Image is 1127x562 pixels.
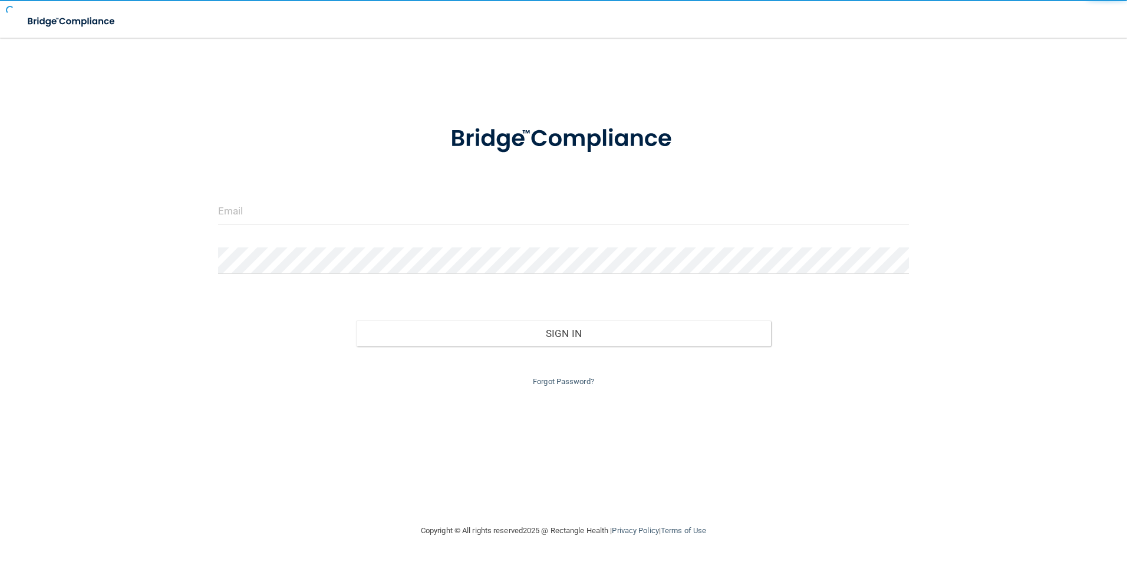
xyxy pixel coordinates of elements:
input: Email [218,198,909,224]
button: Sign In [356,320,771,346]
img: bridge_compliance_login_screen.278c3ca4.svg [18,9,126,34]
a: Privacy Policy [612,526,658,535]
a: Terms of Use [661,526,706,535]
img: bridge_compliance_login_screen.278c3ca4.svg [426,108,701,170]
a: Forgot Password? [533,377,594,386]
div: Copyright © All rights reserved 2025 @ Rectangle Health | | [348,512,779,550]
